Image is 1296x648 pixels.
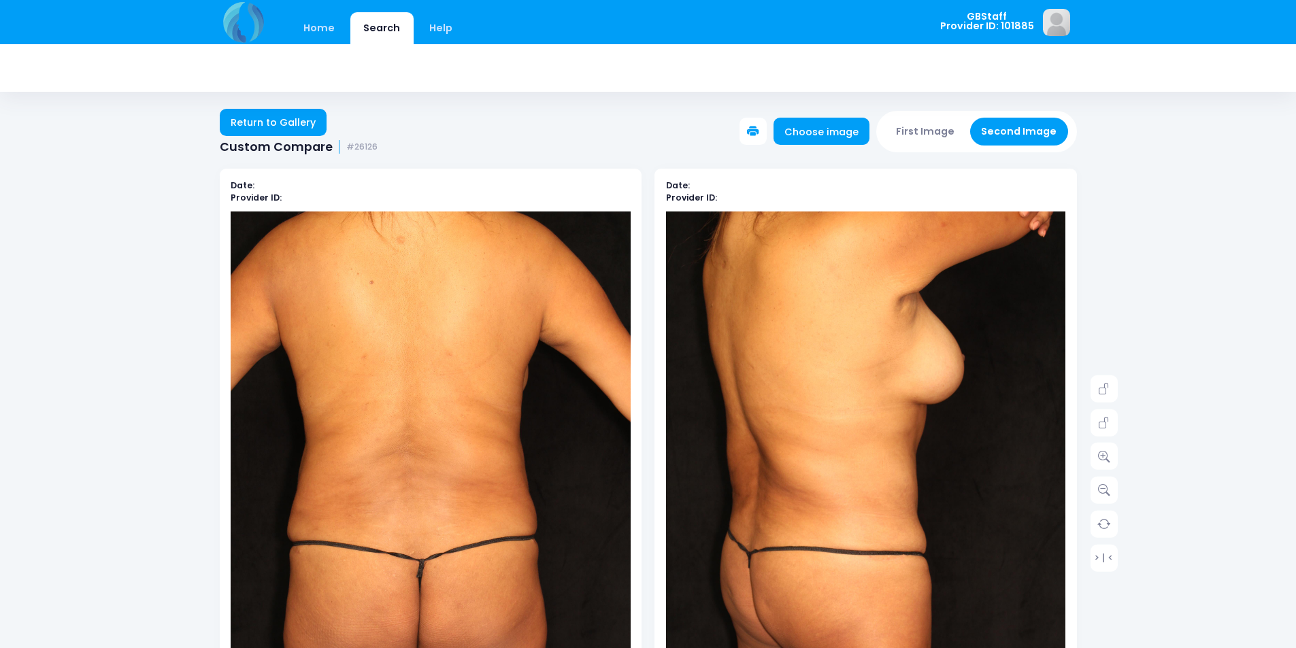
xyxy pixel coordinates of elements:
b: Date: [231,180,254,191]
span: GBStaff Provider ID: 101885 [940,12,1034,31]
button: First Image [885,118,966,146]
a: > | < [1091,544,1118,571]
a: Choose image [774,118,870,145]
a: Return to Gallery [220,109,327,136]
b: Date: [666,180,690,191]
b: Provider ID: [231,192,282,203]
button: Second Image [970,118,1068,146]
small: #26126 [346,142,378,152]
img: image [1043,9,1070,36]
b: Provider ID: [666,192,717,203]
span: Custom Compare [220,140,333,154]
a: Help [416,12,465,44]
a: Home [290,12,348,44]
a: Search [350,12,414,44]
